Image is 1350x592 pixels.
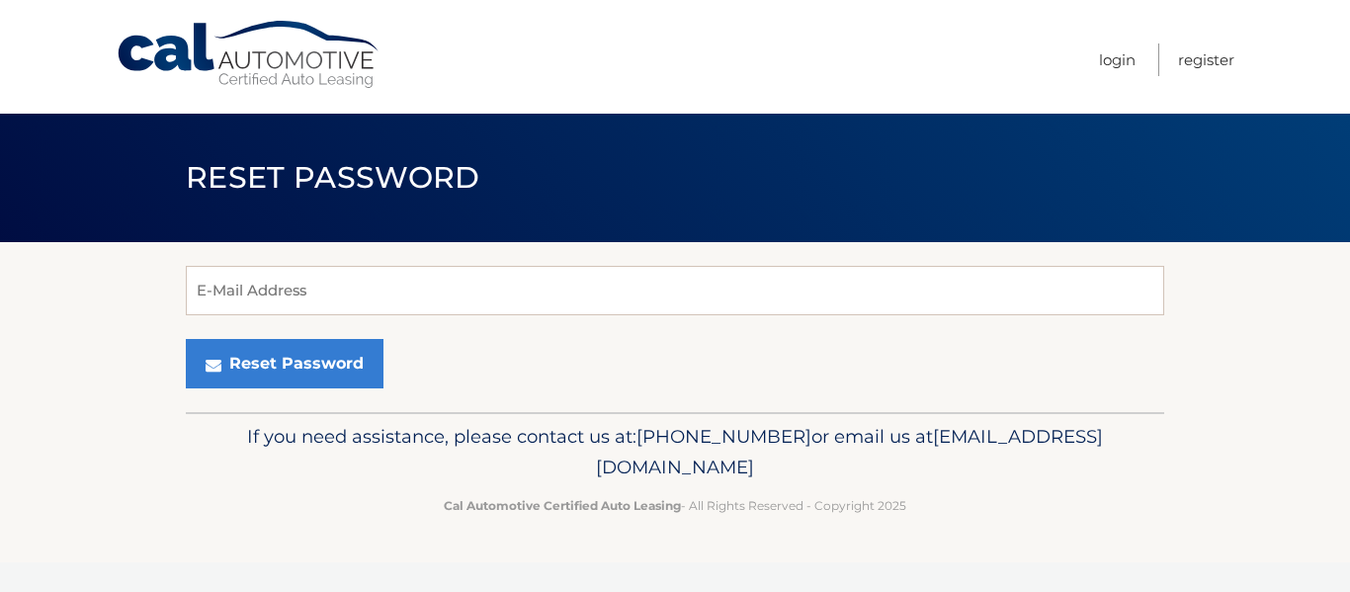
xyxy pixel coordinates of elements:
[116,20,382,90] a: Cal Automotive
[1178,43,1234,76] a: Register
[186,159,479,196] span: Reset Password
[199,495,1151,516] p: - All Rights Reserved - Copyright 2025
[186,266,1164,315] input: E-Mail Address
[636,425,811,448] span: [PHONE_NUMBER]
[444,498,681,513] strong: Cal Automotive Certified Auto Leasing
[199,421,1151,484] p: If you need assistance, please contact us at: or email us at
[1099,43,1136,76] a: Login
[186,339,383,388] button: Reset Password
